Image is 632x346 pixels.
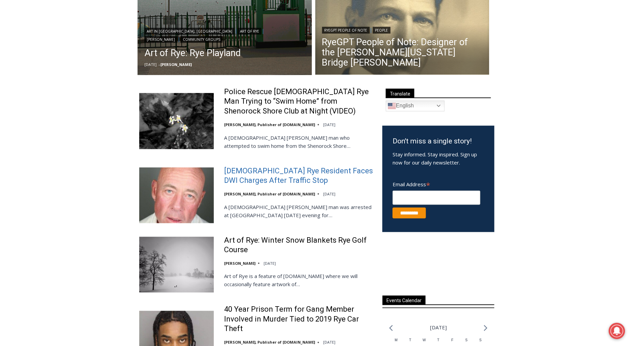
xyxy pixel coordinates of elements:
[224,203,374,219] p: A [DEMOGRAPHIC_DATA] [PERSON_NAME] man was arrested at [GEOGRAPHIC_DATA] [DATE] evening for…
[393,136,484,147] h3: Don’t miss a single story!
[386,89,414,98] span: Translate
[139,93,214,149] img: Police Rescue 51 Year Old Rye Man Trying to “Swim Home” from Shenorock Shore Club at Night (VIDEO)
[224,236,374,255] a: Art of Rye: Winter Snow Blankets Rye Golf Course
[484,325,488,331] a: Next month
[224,305,374,334] a: 40 Year Prison Term for Gang Member Involved in Murder Tied to 2019 Rye Car Theft
[238,28,262,35] a: Art of Rye
[144,27,305,43] div: | | |
[465,339,468,342] span: S
[388,102,396,110] img: en
[139,168,214,223] img: 56-Year-Old Rye Resident Faces DWI Charges After Traffic Stop
[322,25,483,34] div: |
[437,339,439,342] span: T
[382,296,426,305] span: Events Calendar
[224,191,315,196] a: [PERSON_NAME], Publisher of [DOMAIN_NAME]
[423,339,426,342] span: W
[373,27,391,34] a: People
[180,36,223,43] a: Community Groups
[224,87,374,116] a: Police Rescue [DEMOGRAPHIC_DATA] Rye Man Trying to “Swim Home” from Shenorock Shore Club at Night...
[322,27,370,34] a: RyeGPT People of Note
[389,325,393,331] a: Previous month
[393,177,480,190] label: Email Address
[224,134,374,150] p: A [DEMOGRAPHIC_DATA] [PERSON_NAME] man who attempted to swim home from the Shenorock Shore…
[479,339,482,342] span: S
[430,323,447,332] li: [DATE]
[158,62,160,67] span: –
[323,122,335,127] time: [DATE]
[224,261,255,266] a: [PERSON_NAME]
[224,340,315,345] a: [PERSON_NAME], Publisher of [DOMAIN_NAME]
[224,272,374,289] p: Art of Rye is a feature of [DOMAIN_NAME] where we will occasionally feature artwork of…
[144,28,235,35] a: Art in [GEOGRAPHIC_DATA], [GEOGRAPHIC_DATA]
[144,62,157,67] time: [DATE]
[393,150,484,167] p: Stay informed. Stay inspired. Sign up now for our daily newsletter.
[323,340,335,345] time: [DATE]
[144,36,177,43] a: [PERSON_NAME]
[144,46,305,60] a: Art of Rye: Rye Playland
[224,166,374,186] a: [DEMOGRAPHIC_DATA] Rye Resident Faces DWI Charges After Traffic Stop
[452,339,454,342] span: F
[160,62,192,67] a: [PERSON_NAME]
[322,37,483,68] a: RyeGPT People of Note: Designer of the [PERSON_NAME][US_STATE] Bridge [PERSON_NAME]
[409,339,411,342] span: T
[224,122,315,127] a: [PERSON_NAME], Publisher of [DOMAIN_NAME]
[386,101,445,111] a: English
[323,191,335,196] time: [DATE]
[139,237,214,293] img: Art of Rye: Winter Snow Blankets Rye Golf Course
[395,339,397,342] span: M
[264,261,276,266] time: [DATE]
